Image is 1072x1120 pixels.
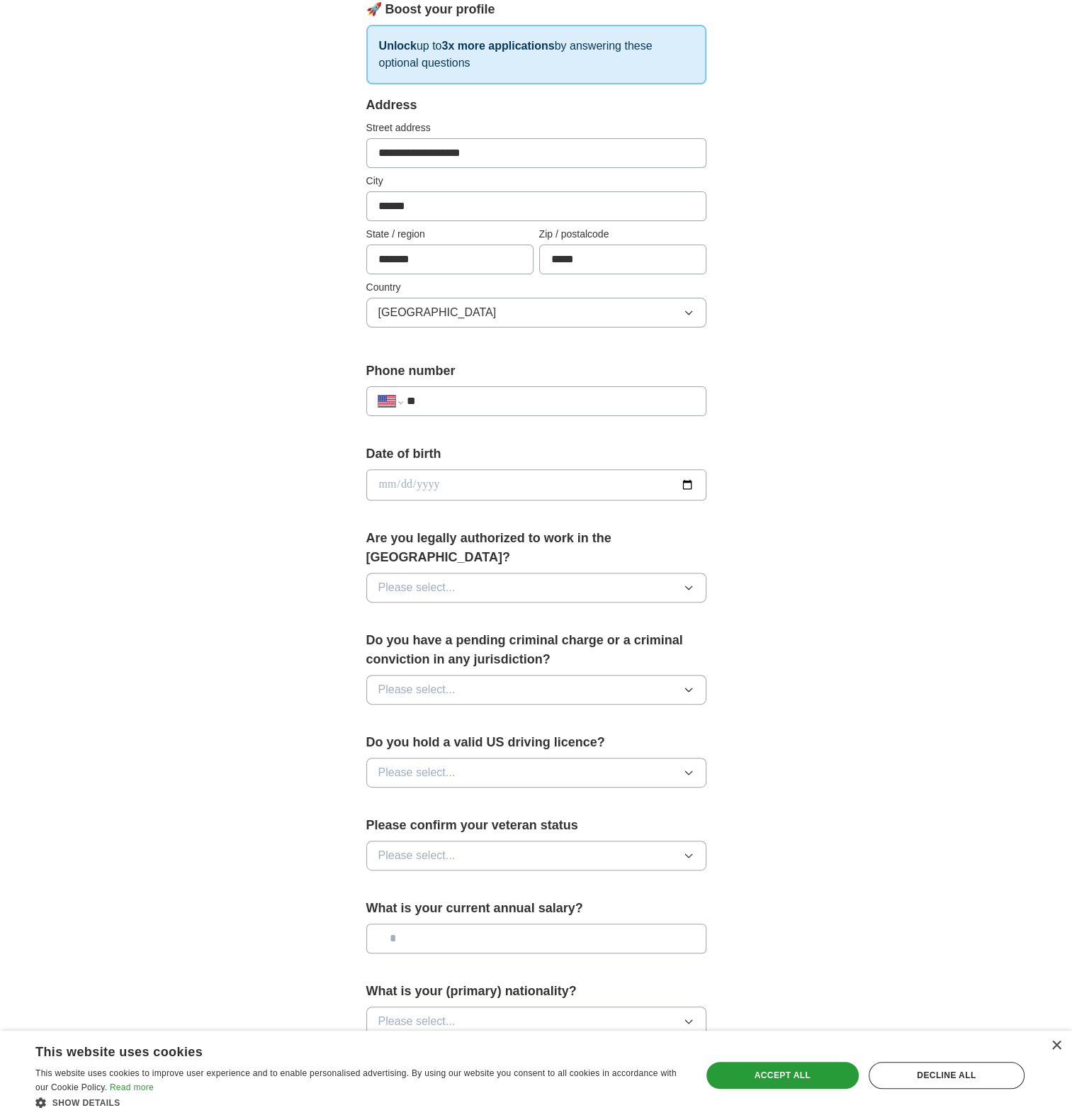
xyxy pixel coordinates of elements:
label: What is your (primary) nationality? [366,982,706,1001]
div: Accept all [706,1062,859,1089]
button: Please select... [366,841,706,870]
button: Please select... [366,573,706,603]
span: [GEOGRAPHIC_DATA] [378,304,497,321]
label: What is your current annual salary? [366,899,706,918]
label: Are you legally authorized to work in the [GEOGRAPHIC_DATA]? [366,529,706,567]
span: Please select... [378,579,456,596]
label: Please confirm your veteran status [366,816,706,835]
div: Close [1051,1041,1061,1051]
button: Please select... [366,1007,706,1036]
div: Decline all [869,1062,1025,1089]
label: City [366,174,706,189]
strong: Unlock [379,40,417,52]
span: Please select... [378,847,456,864]
button: Please select... [366,675,706,705]
span: Please select... [378,1013,456,1030]
div: Show details [35,1095,682,1109]
a: Read more, opens a new window [110,1082,154,1092]
label: Phone number [366,362,706,381]
label: Do you have a pending criminal charge or a criminal conviction in any jurisdiction? [366,631,706,669]
div: Address [366,96,706,115]
label: Country [366,280,706,295]
label: State / region [366,227,534,242]
span: Show details [52,1098,120,1108]
label: Street address [366,121,706,135]
span: Please select... [378,764,456,781]
span: This website uses cookies to improve user experience and to enable personalised advertising. By u... [35,1068,677,1092]
button: [GEOGRAPHIC_DATA] [366,298,706,327]
span: Please select... [378,681,456,698]
label: Zip / postalcode [539,227,706,242]
p: up to by answering these optional questions [366,25,706,84]
strong: 3x more applications [441,40,554,52]
label: Do you hold a valid US driving licence? [366,733,706,752]
label: Date of birth [366,444,706,464]
div: This website uses cookies [35,1039,646,1060]
button: Please select... [366,758,706,788]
